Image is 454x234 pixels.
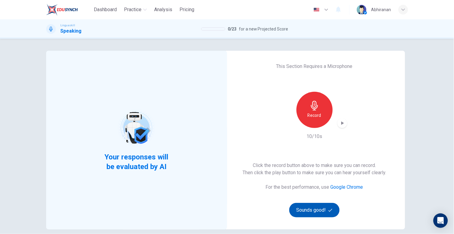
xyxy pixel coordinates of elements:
span: for a new Projected Score [239,25,288,33]
h6: Click the record button above to make sure you can record. Then click the play button to make sur... [243,162,386,176]
h6: For the best performance, use [266,184,363,191]
a: EduSynch logo [46,4,92,16]
div: Abhiranan [371,6,391,13]
span: Analysis [154,6,172,13]
h1: Speaking [61,27,82,35]
a: Google Chrome [331,184,363,190]
div: Open Intercom Messenger [433,213,448,228]
img: robot icon [117,109,156,147]
button: Record [297,92,333,128]
button: Dashboard [91,4,119,15]
span: Your responses will be evaluated by AI [100,152,173,171]
img: EduSynch logo [46,4,78,16]
button: Practice [122,4,149,15]
span: Dashboard [94,6,117,13]
button: Pricing [177,4,197,15]
h6: This Section Requires a Microphone [276,63,353,70]
button: Analysis [152,4,175,15]
img: Profile picture [357,5,367,14]
h6: 10/10s [307,133,322,140]
span: 0 / 23 [228,25,237,33]
span: Pricing [179,6,194,13]
img: en [313,8,320,12]
button: Sounds good! [289,203,340,217]
h6: Record [308,112,321,119]
span: Linguaskill [61,23,75,27]
span: Practice [124,6,141,13]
